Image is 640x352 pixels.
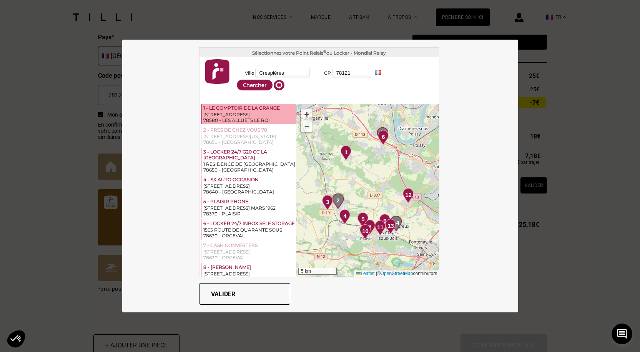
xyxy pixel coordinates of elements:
[393,219,399,227] span: 14
[314,70,331,76] label: CP
[337,145,355,163] div: 1
[378,130,389,145] img: pointsrelais_pin.png
[375,130,392,147] div: 6
[354,270,439,277] div: © contributors
[203,205,295,211] div: [STREET_ADDRESS] MARS 1962
[376,214,394,231] div: 9
[368,222,371,231] span: 8
[341,145,351,161] img: pointsrelais_pin.png
[391,216,401,231] img: pointsrelais_pin_grey.png
[361,220,379,237] div: 8
[298,268,337,275] div: 5 km
[343,212,346,221] span: 4
[322,195,333,210] img: pointsrelais_pin.png
[301,108,313,120] a: Zoom in
[203,264,295,271] div: 8 - [PERSON_NAME]
[329,194,347,211] div: 2
[403,188,414,204] img: pointsrelais_pin.png
[203,117,295,123] div: 78580 - LES ALLUETS LE ROI
[361,215,364,224] span: 5
[385,219,396,234] img: pointsrelais_pin.png
[203,233,295,239] div: 78630 - ORGEVAL
[387,222,394,230] span: 13
[203,271,295,277] div: [STREET_ADDRESS]
[405,191,412,200] span: 12
[383,217,386,225] span: 9
[203,105,295,112] div: 1 - LE COMPTOIR DE LA GRANGE
[375,220,386,236] img: pointsrelais_pin.png
[372,220,389,238] div: 11
[203,255,295,260] div: 78630 - ORGEVAL
[203,189,295,195] div: 78640 - [GEOGRAPHIC_DATA]
[237,80,273,90] button: Chercher
[203,112,295,117] div: [STREET_ADDRESS]
[379,214,390,229] img: pointsrelais_pin.png
[203,277,295,282] div: 78370 - PLAISIR
[203,220,295,227] div: 6 - LOCKER 24/7 INBOX SELF STORAGE
[323,49,326,54] sup: ®
[203,127,295,133] div: 2 - PRES DE CHEZ VOUS 78
[203,149,295,161] div: 3 - LOCKER 24/7 G20 CC LA [GEOGRAPHIC_DATA]
[319,195,336,212] div: 3
[375,70,381,75] img: FR
[381,271,413,276] a: OpenStreetMap
[203,177,295,183] div: 4 - SX AUTO OCCASION
[356,271,374,276] a: Leaflet
[203,161,295,167] div: 1 RESIDENCE DE [GEOGRAPHIC_DATA]
[301,120,313,132] a: Zoom out
[237,70,254,76] label: Ville
[339,209,350,225] img: pointsrelais_pin.png
[374,127,391,145] div: 7
[199,48,439,57] div: Sélectionnez votre Point Relais ou Locker - Mondial Relay
[344,148,347,157] span: 1
[304,109,309,119] span: +
[400,188,417,205] div: 12
[382,219,399,236] div: 13
[354,212,372,230] div: 5
[203,133,295,139] div: [STREET_ADDRESS][US_STATE]
[336,196,339,205] span: 2
[203,242,295,249] div: 7 - CASH CONVERTERS
[336,209,354,227] div: 4
[203,227,295,233] div: 1565 ROUTE DE QUARANTE SOUS
[382,133,385,142] span: 6
[357,212,368,228] img: pointsrelais_pin.png
[203,139,295,145] div: 78650 - [GEOGRAPHIC_DATA]
[376,271,377,276] span: |
[203,249,295,255] div: [STREET_ADDRESS]
[332,194,343,209] img: pointsrelais_pin_grey.png
[203,211,295,217] div: 78370 - PLAISIR
[377,127,388,143] img: pointsrelais_pin_grey.png
[387,216,405,233] div: 14
[377,223,384,232] span: 11
[203,199,295,205] div: 5 - PLAISIR PHONE
[364,220,375,235] img: pointsrelais_pin.png
[203,183,295,189] div: [STREET_ADDRESS]
[357,224,374,242] div: 10
[203,167,295,173] div: 78650 - [GEOGRAPHIC_DATA]
[304,121,309,131] span: −
[326,198,329,207] span: 3
[199,283,290,305] button: Valider
[362,227,369,236] span: 10
[360,224,371,240] img: pointsrelais_pin.png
